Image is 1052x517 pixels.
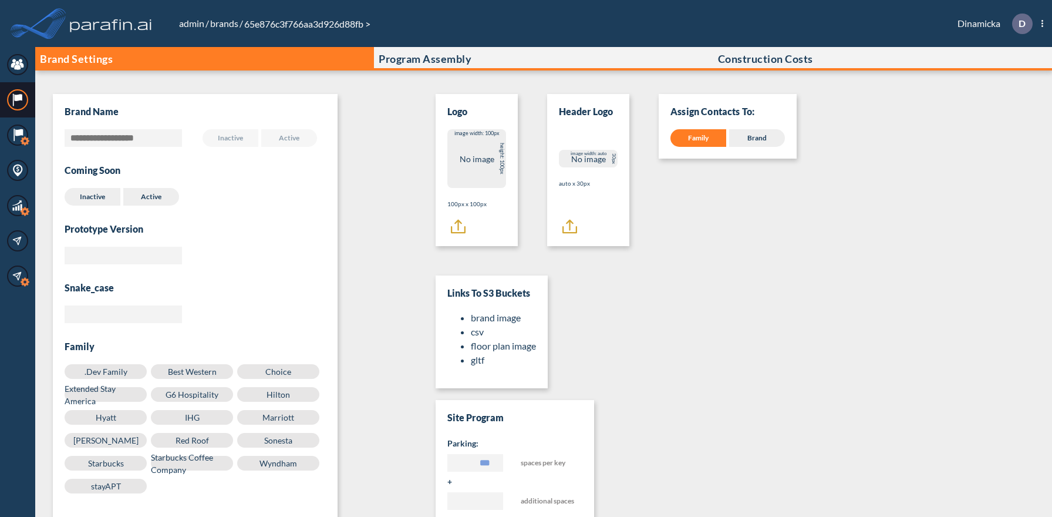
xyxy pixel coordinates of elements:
button: Brand Settings [35,47,374,70]
p: Assign Contacts To: [670,106,785,117]
label: Active [123,188,179,206]
label: Wyndham [237,456,319,471]
a: gltf [471,354,484,365]
p: D [1019,18,1026,29]
h3: snake_case [65,282,326,294]
p: 100px x 100px [447,200,506,209]
label: Sonesta [237,433,319,448]
p: auto x 30px [559,179,618,188]
a: brand image [471,312,521,323]
label: IHG [151,410,233,425]
button: Construction Costs [713,47,1052,70]
span: 65e876c3f766aa3d926d88fb > [243,18,372,29]
span: additional spaces [521,492,576,514]
h3: Header Logo [559,106,613,117]
h5: Parking: [447,438,582,449]
label: [PERSON_NAME] [65,433,147,448]
div: No image [447,129,506,188]
div: Brand [729,129,785,147]
label: Marriott [237,410,319,425]
h3: Brand Name [65,106,119,117]
label: Best Western [151,364,233,379]
h3: Links to S3 Buckets [447,287,536,299]
label: G6 Hospitality [151,387,233,402]
label: Red Roof [151,433,233,448]
p: Construction Costs [718,53,813,65]
label: Hyatt [65,410,147,425]
label: Choice [237,364,319,379]
div: Family [670,129,726,147]
h3: Site Program [447,412,582,424]
a: csv [471,326,484,337]
label: Active [261,129,317,147]
a: admin [178,18,205,29]
h3: Logo [447,106,467,117]
div: No image [559,150,618,167]
label: Inactive [203,129,258,147]
label: Starbucks Coffee Company [151,456,233,471]
h5: + [447,476,582,488]
p: Brand Settings [40,53,113,65]
label: Starbucks [65,456,147,471]
label: .Dev Family [65,364,147,379]
a: floor plan image [471,340,536,351]
label: Inactive [65,188,120,206]
label: Extended Stay America [65,387,147,402]
span: spaces per key [521,454,576,476]
h3: Family [65,341,326,352]
img: logo [68,12,154,35]
li: / [209,16,243,31]
a: brands [209,18,240,29]
div: Dinamicka [940,14,1043,34]
h3: Coming Soon [65,164,120,176]
label: stayAPT [65,479,147,493]
h3: Prototype Version [65,223,326,235]
p: Program Assembly [379,53,471,65]
label: Hilton [237,387,319,402]
button: Program Assembly [374,47,713,70]
li: / [178,16,209,31]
